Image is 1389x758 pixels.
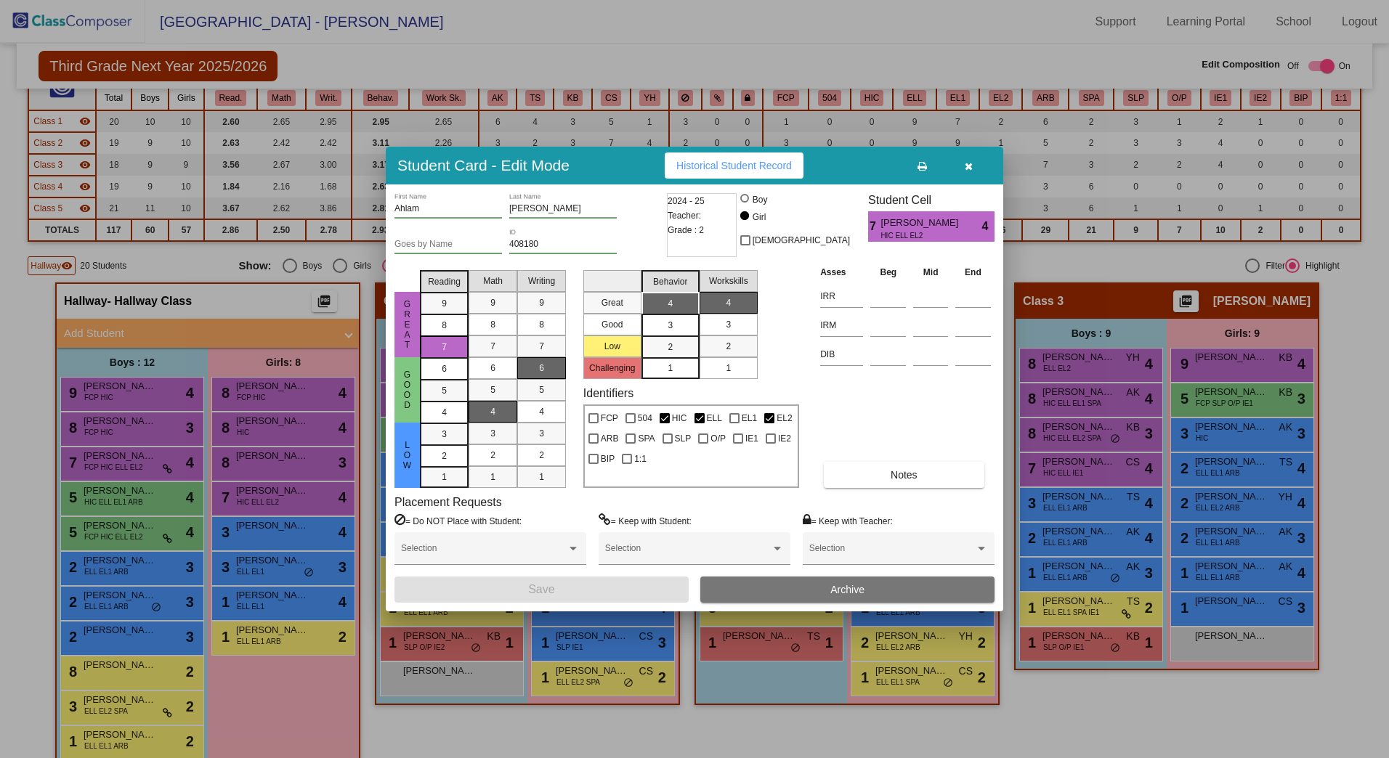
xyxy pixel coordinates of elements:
span: Good [401,370,414,410]
span: Math [483,274,503,288]
span: Reading [428,275,461,288]
span: 9 [442,297,447,310]
span: 8 [490,318,495,331]
h3: Student Cell [868,193,995,207]
span: 9 [490,296,495,309]
span: ARB [601,430,619,447]
span: SPA [638,430,655,447]
span: 8 [539,318,544,331]
span: Writing [528,274,555,288]
span: 5 [539,383,544,396]
span: 4 [982,218,995,235]
label: = Keep with Student: [599,513,692,528]
span: O/P [710,430,726,447]
span: 7 [539,340,544,353]
span: 1 [442,470,447,484]
span: BIP [601,450,615,468]
span: 4 [442,406,447,419]
span: HIC [672,409,687,427]
label: = Keep with Teacher: [803,513,893,528]
span: 2024 - 25 [668,194,705,208]
span: 6 [539,362,544,375]
span: Workskills [709,274,748,288]
th: Mid [910,264,952,280]
span: 3 [442,428,447,441]
span: Behavior [653,275,687,288]
span: 5 [442,384,447,397]
div: Girl [752,211,766,224]
th: End [952,264,995,280]
span: 9 [539,296,544,309]
span: 1 [726,362,731,375]
span: EL1 [742,409,757,427]
span: 5 [490,383,495,396]
span: FCP [601,409,618,427]
th: Asses [817,264,867,280]
div: Boy [752,193,768,206]
span: HIC ELL EL2 [880,230,951,241]
input: assessment [820,285,863,307]
span: Notes [891,469,918,481]
span: Low [401,440,414,470]
button: Archive [700,576,995,603]
span: 2 [668,341,673,354]
span: 4 [539,405,544,418]
span: 3 [726,318,731,331]
span: 504 [638,409,652,427]
span: Great [401,299,414,350]
span: 1:1 [634,450,647,468]
span: Save [528,583,554,595]
span: 1 [539,470,544,484]
span: 1 [668,362,673,375]
button: Notes [824,462,984,488]
span: Archive [830,584,864,595]
span: Grade : 2 [668,223,704,237]
span: 6 [442,362,447,375]
input: assessment [820,314,863,336]
span: 4 [668,297,673,310]
span: ELL [707,409,722,427]
span: 2 [442,449,447,462]
span: Teacher: [668,208,701,223]
span: 3 [668,319,673,332]
input: assessment [820,343,863,365]
span: SLP [675,430,692,447]
label: = Do NOT Place with Student: [394,513,522,528]
span: 3 [539,427,544,440]
span: EL2 [777,409,792,427]
span: 4 [726,296,731,309]
span: 7 [442,341,447,354]
input: goes by name [394,240,502,250]
input: Enter ID [509,240,617,250]
span: 7 [490,340,495,353]
span: [PERSON_NAME] [880,216,961,230]
span: [DEMOGRAPHIC_DATA] [753,232,850,249]
th: Beg [867,264,910,280]
label: Placement Requests [394,495,502,509]
span: 3 [490,427,495,440]
span: 2 [490,449,495,462]
span: 1 [490,470,495,484]
span: IE2 [778,430,791,447]
span: Historical Student Record [676,160,792,171]
span: 2 [726,340,731,353]
span: 2 [539,449,544,462]
span: 4 [490,405,495,418]
span: IE1 [745,430,758,447]
h3: Student Card - Edit Mode [397,156,570,174]
button: Historical Student Record [665,152,803,179]
label: Identifiers [583,386,633,400]
button: Save [394,576,689,603]
span: 8 [442,319,447,332]
span: 6 [490,362,495,375]
span: 7 [868,218,880,235]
